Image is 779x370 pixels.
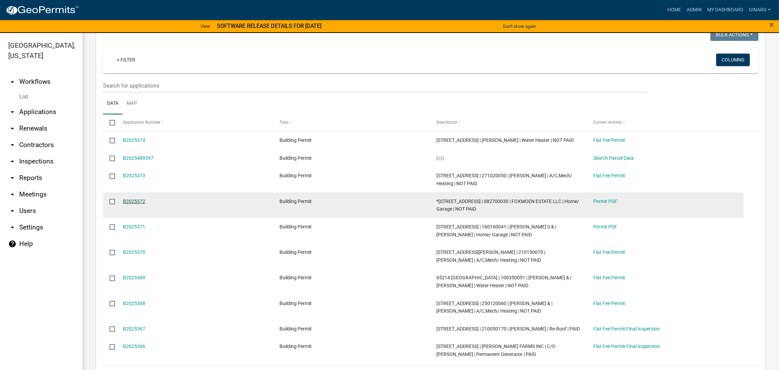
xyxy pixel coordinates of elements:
a: Flat Fee Permit Final Inspection [593,326,660,332]
i: arrow_drop_down [8,124,16,133]
a: Flat Fee Permit [593,249,625,255]
span: 87541 320TH ST | 160160041 | HULLOPETER,BRADY S & | HEATHER L HULLOPETER | Home/ Garage | NOT PAID [436,224,556,237]
button: Don't show again [500,21,539,32]
span: Building Permit [279,344,312,349]
a: Search Parcel Data [593,155,634,161]
span: 330 2ND AVE NW | 271020050 | WILLIAMSON,EDWARD V JR | A/C,Mech/ Heating | NOT PAID [436,173,572,186]
a: Flat Fee Permit [593,137,625,143]
span: Building Permit [279,249,312,255]
span: Building Permit [279,326,312,332]
a: Permit PDF [593,224,617,229]
datatable-header-cell: Type [273,114,430,131]
input: Search for applications [103,79,648,93]
datatable-header-cell: Application Number [116,114,273,131]
a: Map [123,93,141,115]
i: help [8,240,16,248]
a: B2025373 [123,173,145,178]
span: Building Permit [279,301,312,306]
a: B2025369 [123,275,145,280]
a: Flat Fee Permit [593,301,625,306]
button: Columns [716,54,750,66]
i: arrow_drop_down [8,190,16,199]
i: arrow_drop_down [8,174,16,182]
i: arrow_drop_down [8,207,16,215]
span: Description [436,120,457,125]
a: ginarg [746,3,774,16]
span: Current Activity [593,120,622,125]
i: arrow_drop_down [8,108,16,116]
span: 292 MAIN ST E | 210050170 | ANDERSON,ROBERT B | Re-Roof | PAID [436,326,580,332]
a: B2025374 [123,137,145,143]
datatable-header-cell: Description [430,114,587,131]
datatable-header-cell: Select [103,114,116,131]
span: 110 MASON AVE | 210150070 | EMRUD,LOWELL | A/C,Mech/ Heating | NOT PAID [436,249,545,263]
a: B2025368 [123,301,145,306]
a: My Dashboard [704,3,746,16]
span: Building Permit [279,137,312,143]
i: arrow_drop_up [8,78,16,86]
a: B2025367 [123,326,145,332]
a: Flat Fee Permit Final Inspection [593,344,660,349]
span: *19547 760th Ave Albert Lea MN 56007 | 082700030 | FOXMOEN ESTATE LLC | Home/ Garage | NOT PAID [436,199,579,212]
a: B2025371 [123,224,145,229]
span: 83708 270TH ST | 120020160 | ANDERSON,JEREMEY L | Water Heater | NOT PAID [436,137,574,143]
span: 28113 620TH AVE | 200310071 | THISIUS FARMS INC | C/O DAN THISIUS | Permanent Generator | PAID [436,344,555,357]
a: B2025366 [123,344,145,349]
span: Building Permit [279,224,312,229]
i: arrow_drop_down [8,157,16,166]
a: B2025489397 [123,155,153,161]
i: arrow_drop_down [8,141,16,149]
button: Bulk Actions [710,29,758,41]
i: arrow_drop_down [8,223,16,232]
a: Admin [684,3,704,16]
a: Flat Fee Permit [593,275,625,280]
a: + Filter [111,54,141,66]
span: Building Permit [279,155,312,161]
a: Home [665,3,684,16]
button: Close [769,21,774,29]
span: | | | | [436,155,444,161]
span: 65214 160TH ST | 100350051 | MATHANS,RODGER & | WANITA M MATHANS | Water Heater | NOT PAID [436,275,571,288]
a: View [198,21,213,32]
a: B2025370 [123,249,145,255]
a: Data [103,93,123,115]
a: Flat Fee Permit [593,173,625,178]
span: 108 PARK ST | 250120060 | CICHOS,EUGENE & | LAURIE CICHOS | A/C,Mech/ Heating | NOT PAID [436,301,552,314]
a: B2025372 [123,199,145,204]
span: Application Number [123,120,160,125]
span: Building Permit [279,275,312,280]
span: Type [279,120,288,125]
span: Building Permit [279,199,312,204]
strong: SOFTWARE RELEASE DETAILS FOR [DATE] [217,23,321,29]
span: Building Permit [279,173,312,178]
datatable-header-cell: Current Activity [587,114,744,131]
span: × [769,20,774,30]
a: Permit PDF [593,199,617,204]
